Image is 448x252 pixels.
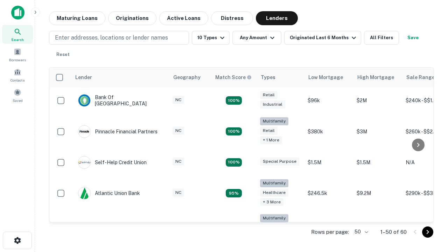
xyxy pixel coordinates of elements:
div: Self-help Credit Union [78,156,147,169]
td: $2M [353,87,402,114]
div: Healthcare [260,189,288,197]
img: picture [78,156,90,168]
div: NC [173,189,184,197]
td: $3.2M [353,211,402,246]
td: $96k [304,87,353,114]
div: Originated Last 6 Months [290,34,358,42]
p: 1–50 of 60 [380,228,407,236]
p: Enter addresses, locations or lender names [55,34,168,42]
button: Distress [211,11,253,25]
button: Any Amount [232,31,281,45]
th: Capitalize uses an advanced AI algorithm to match your search with the best lender. The match sco... [211,68,257,87]
button: Active Loans [159,11,208,25]
th: Low Mortgage [304,68,353,87]
a: Saved [2,86,33,105]
div: Atlantic Union Bank [78,187,140,199]
button: Reset [52,48,74,62]
span: Borrowers [9,57,26,63]
img: picture [78,187,90,199]
div: Sale Range [406,73,435,82]
div: Pinnacle Financial Partners [78,125,157,138]
div: Matching Properties: 17, hasApolloMatch: undefined [226,127,242,136]
img: capitalize-icon.png [11,6,24,20]
td: $1.5M [353,149,402,176]
div: Industrial [260,100,285,108]
th: Types [257,68,304,87]
td: $246.5k [304,176,353,211]
button: Go to next page [422,226,433,238]
div: Low Mortgage [308,73,343,82]
div: Types [261,73,275,82]
td: $9.2M [353,176,402,211]
button: Originations [108,11,156,25]
h6: Match Score [215,73,250,81]
a: Contacts [2,65,33,84]
div: Geography [173,73,201,82]
button: Originated Last 6 Months [284,31,361,45]
div: Capitalize uses an advanced AI algorithm to match your search with the best lender. The match sco... [215,73,252,81]
th: Geography [169,68,211,87]
div: Matching Properties: 15, hasApolloMatch: undefined [226,96,242,105]
button: Lenders [256,11,298,25]
div: Matching Properties: 9, hasApolloMatch: undefined [226,189,242,197]
div: NC [173,127,184,135]
span: Saved [13,98,23,103]
button: Save your search to get updates of matches that match your search criteria. [402,31,424,45]
div: + 1 more [260,136,282,144]
div: Retail [260,127,278,135]
p: Rows per page: [311,228,349,236]
th: Lender [71,68,169,87]
button: 10 Types [192,31,230,45]
div: Special Purpose [260,157,299,166]
div: Multifamily [260,214,288,222]
div: NC [173,96,184,104]
div: Retail [260,91,278,99]
button: Enter addresses, locations or lender names [49,31,189,45]
div: The Fidelity Bank [78,222,135,235]
div: Lender [75,73,92,82]
div: Multifamily [260,179,288,187]
button: Maturing Loans [49,11,105,25]
th: High Mortgage [353,68,402,87]
a: Borrowers [2,45,33,64]
img: picture [78,126,90,138]
img: picture [78,94,90,106]
td: $3M [353,114,402,149]
iframe: Chat Widget [413,196,448,230]
span: Contacts [10,77,24,83]
div: Matching Properties: 11, hasApolloMatch: undefined [226,158,242,167]
div: Multifamily [260,117,288,125]
div: NC [173,157,184,166]
div: Bank Of [GEOGRAPHIC_DATA] [78,94,162,107]
div: 50 [352,227,369,237]
button: All Filters [364,31,399,45]
div: + 3 more [260,198,283,206]
td: $380k [304,114,353,149]
a: Search [2,25,33,44]
span: Search [11,37,24,42]
div: High Mortgage [357,73,394,82]
td: $1.5M [304,149,353,176]
td: $246k [304,211,353,246]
